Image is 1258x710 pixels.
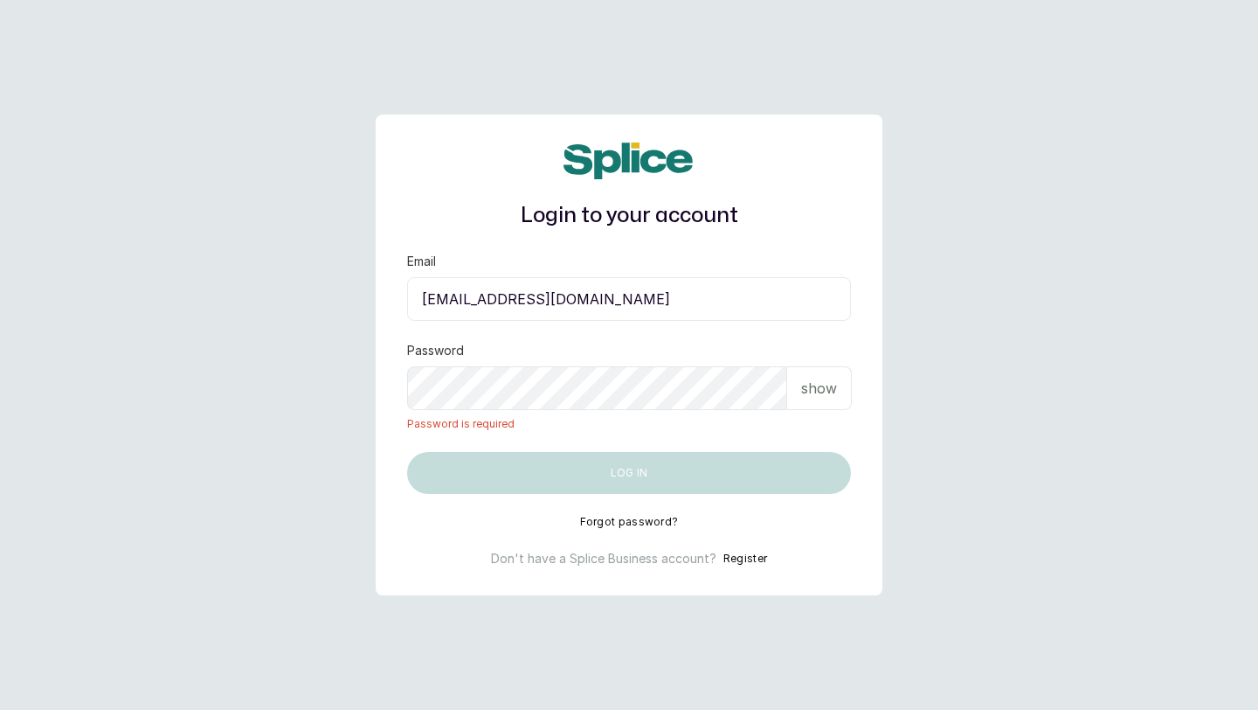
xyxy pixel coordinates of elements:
span: Password is required [407,417,851,431]
h1: Login to your account [407,200,851,232]
button: Register [723,550,767,567]
p: Don't have a Splice Business account? [491,550,716,567]
p: show [801,378,837,399]
button: Forgot password? [580,515,679,529]
input: email@acme.com [407,277,851,321]
button: Log in [407,452,851,494]
label: Email [407,253,436,270]
label: Password [407,342,464,359]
